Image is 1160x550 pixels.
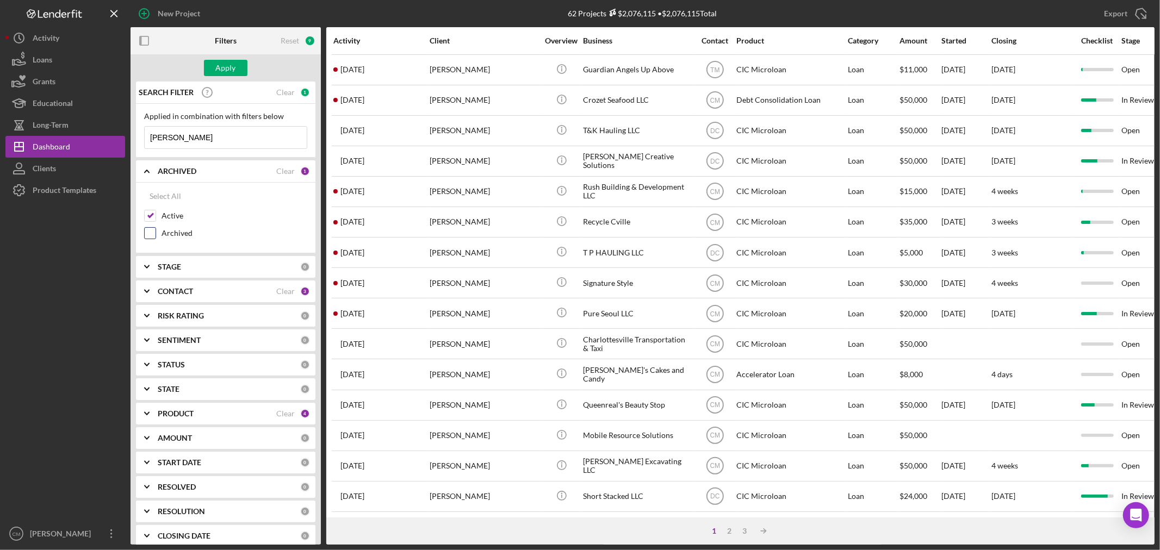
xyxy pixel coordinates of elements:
[300,531,310,541] div: 0
[1104,3,1127,24] div: Export
[941,299,990,328] div: [DATE]
[162,228,307,239] label: Archived
[340,492,364,501] time: 2025-08-18 19:30
[5,71,125,92] button: Grants
[991,65,1015,74] time: [DATE]
[900,491,927,501] span: $24,000
[430,452,538,480] div: [PERSON_NAME]
[736,421,845,450] div: CIC Microloan
[430,329,538,358] div: [PERSON_NAME]
[158,483,196,491] b: RESOLVED
[848,329,898,358] div: Loan
[340,65,364,74] time: 2025-09-05 18:11
[340,309,364,318] time: 2025-08-30 03:01
[900,400,927,409] span: $50,000
[900,126,927,135] span: $50,000
[848,36,898,45] div: Category
[722,527,737,535] div: 2
[131,3,211,24] button: New Project
[900,309,927,318] span: $20,000
[5,49,125,71] a: Loans
[5,158,125,179] button: Clients
[158,458,201,467] b: START DATE
[158,434,192,442] b: AMOUNT
[340,157,364,165] time: 2025-09-02 16:03
[848,238,898,267] div: Loan
[991,309,1015,318] time: [DATE]
[583,329,692,358] div: Charlottesville Transportation & Taxi
[430,36,538,45] div: Client
[848,360,898,389] div: Loan
[430,360,538,389] div: [PERSON_NAME]
[300,286,310,296] div: 3
[158,532,210,540] b: CLOSING DATE
[941,391,990,420] div: [DATE]
[340,340,364,348] time: 2025-08-28 16:08
[276,287,295,296] div: Clear
[900,95,927,104] span: $50,000
[340,248,364,257] time: 2025-09-01 21:01
[13,531,21,537] text: CM
[5,179,125,201] button: Product Templates
[300,482,310,492] div: 0
[900,430,927,440] span: $50,000
[430,299,538,328] div: [PERSON_NAME]
[340,370,364,379] time: 2025-08-28 15:43
[300,409,310,418] div: 4
[305,35,315,46] div: 9
[276,88,295,97] div: Clear
[144,112,307,121] div: Applied in combination with filters below
[900,512,940,541] div: $35,000
[710,158,720,165] text: DC
[1074,36,1120,45] div: Checklist
[158,507,205,516] b: RESOLUTION
[276,409,295,418] div: Clear
[736,238,845,267] div: CIC Microloan
[5,114,125,136] a: Long-Term
[941,482,990,511] div: [DATE]
[281,36,299,45] div: Reset
[33,114,69,139] div: Long-Term
[430,55,538,84] div: [PERSON_NAME]
[5,92,125,114] button: Educational
[568,9,717,18] div: 62 Projects • $2,076,115 Total
[1093,3,1155,24] button: Export
[583,268,692,297] div: Signature Style
[33,136,70,160] div: Dashboard
[583,177,692,206] div: Rush Building & Development LLC
[300,335,310,345] div: 0
[158,336,201,345] b: SENTIMENT
[900,65,927,74] span: $11,000
[900,461,927,470] span: $50,000
[941,452,990,480] div: [DATE]
[300,384,310,394] div: 0
[430,208,538,236] div: [PERSON_NAME]
[848,86,898,115] div: Loan
[583,55,692,84] div: Guardian Angels Up Above
[991,491,1015,501] time: [DATE]
[991,461,1018,470] time: 4 weeks
[430,268,538,297] div: [PERSON_NAME]
[430,238,538,267] div: [PERSON_NAME]
[710,249,720,257] text: DC
[583,299,692,328] div: Pure Seoul LLC
[900,248,923,257] span: $5,000
[430,421,538,450] div: [PERSON_NAME]
[848,512,898,541] div: Loan
[736,86,845,115] div: Debt Consolidation Loan
[430,147,538,176] div: [PERSON_NAME]
[583,36,692,45] div: Business
[5,136,125,158] a: Dashboard
[941,268,990,297] div: [DATE]
[300,360,310,370] div: 0
[340,217,364,226] time: 2025-09-02 00:00
[158,409,194,418] b: PRODUCT
[941,86,990,115] div: [DATE]
[300,433,310,443] div: 0
[736,391,845,420] div: CIC Microloan
[300,311,310,321] div: 0
[583,86,692,115] div: Crozet Seafood LLC
[848,268,898,297] div: Loan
